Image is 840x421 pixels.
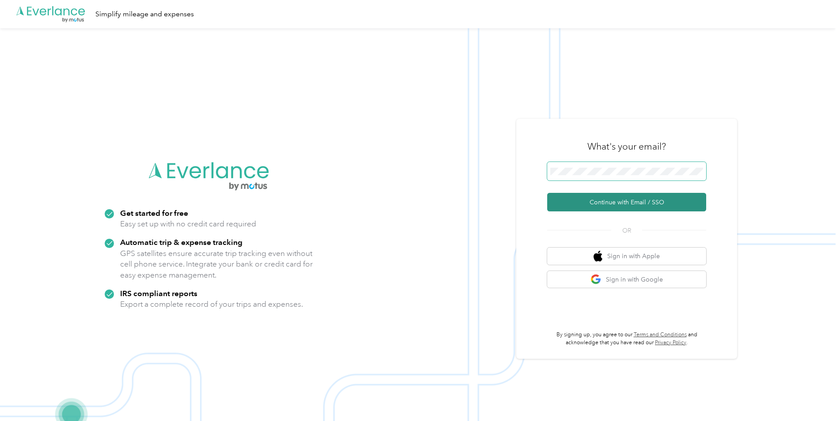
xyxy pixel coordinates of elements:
[120,237,242,247] strong: Automatic trip & expense tracking
[587,140,666,153] h3: What's your email?
[547,331,706,346] p: By signing up, you agree to our and acknowledge that you have read our .
[590,274,602,285] img: google logo
[120,208,188,218] strong: Get started for free
[547,271,706,288] button: google logoSign in with Google
[120,218,256,229] p: Easy set up with no credit card required
[611,226,642,235] span: OR
[95,9,194,20] div: Simplify mileage and expenses
[120,248,313,281] p: GPS satellites ensure accurate trip tracking even without cell phone service. Integrate your bank...
[547,193,706,211] button: Continue with Email / SSO
[120,289,197,298] strong: IRS compliant reports
[634,331,687,338] a: Terms and Conditions
[547,248,706,265] button: apple logoSign in with Apple
[594,251,602,262] img: apple logo
[655,339,686,346] a: Privacy Policy
[120,299,303,310] p: Export a complete record of your trips and expenses.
